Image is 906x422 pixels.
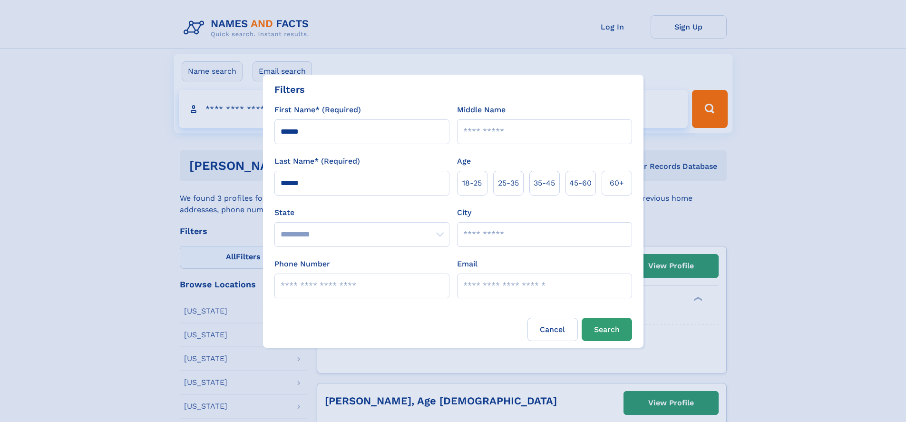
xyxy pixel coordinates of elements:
label: Middle Name [457,104,506,116]
label: City [457,207,471,218]
label: Cancel [527,318,578,341]
button: Search [582,318,632,341]
label: State [274,207,449,218]
span: 18‑25 [462,177,482,189]
span: 60+ [610,177,624,189]
span: 35‑45 [534,177,555,189]
label: Last Name* (Required) [274,156,360,167]
div: Filters [274,82,305,97]
label: Email [457,258,477,270]
label: Phone Number [274,258,330,270]
label: First Name* (Required) [274,104,361,116]
span: 25‑35 [498,177,519,189]
label: Age [457,156,471,167]
span: 45‑60 [569,177,592,189]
